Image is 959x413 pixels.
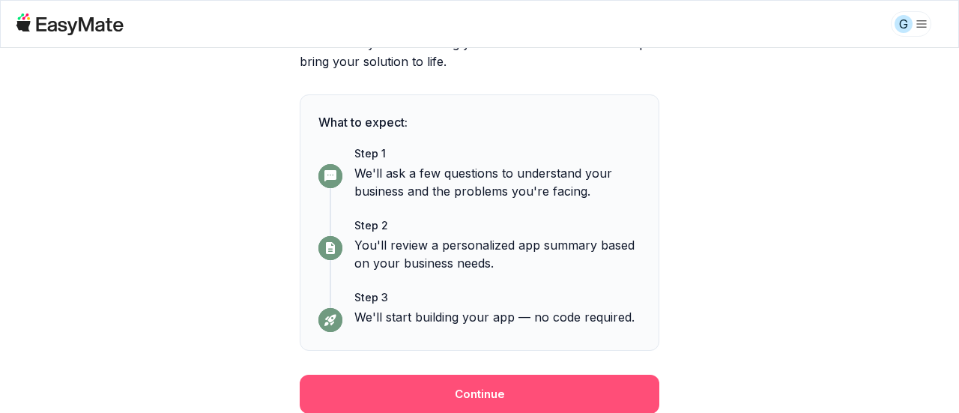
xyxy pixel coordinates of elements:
p: Step 3 [354,290,641,305]
p: Step 1 [354,146,641,161]
p: You'll review a personalized app summary based on your business needs. [354,236,641,272]
p: We'll start building your app — no code required. [354,308,641,326]
p: Step 2 [354,218,641,233]
p: We'll ask a few questions to understand your business and the problems you're facing. [354,164,641,200]
p: What to expect: [318,113,641,131]
p: We'll start by understanding your business — then we'll help bring your solution to life. [300,34,659,70]
div: G [895,15,913,33]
